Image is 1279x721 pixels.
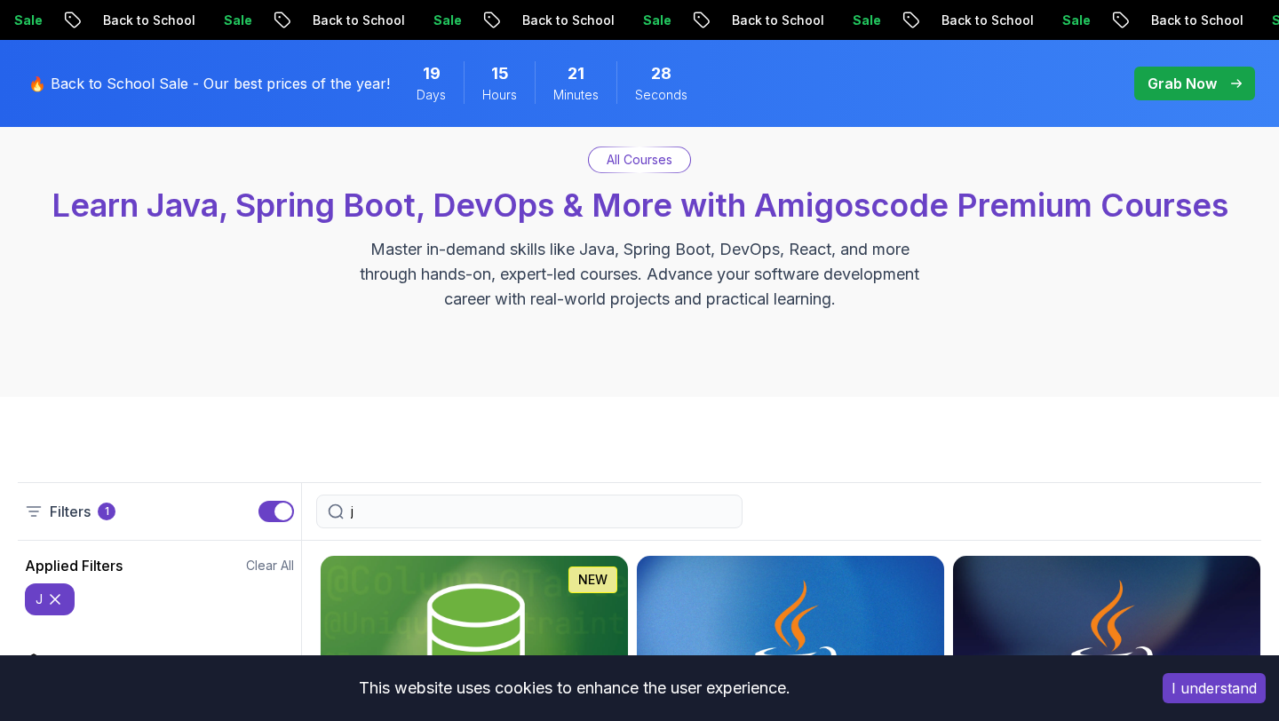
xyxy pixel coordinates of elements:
p: Back to School [714,12,835,29]
span: Learn Java, Spring Boot, DevOps & More with Amigoscode Premium Courses [52,186,1228,225]
span: 28 Seconds [651,61,671,86]
p: Sale [835,12,892,29]
span: Minutes [553,86,599,104]
span: 19 Days [423,61,441,86]
p: Sale [625,12,682,29]
span: Days [417,86,446,104]
p: Sale [416,12,473,29]
button: Accept cookies [1163,673,1266,703]
p: Back to School [85,12,206,29]
p: NEW [578,571,608,589]
p: All Courses [607,151,672,169]
p: Back to School [924,12,1045,29]
p: Grab Now [1148,73,1217,94]
p: j [36,590,43,608]
p: Back to School [295,12,416,29]
p: 🔥 Back to School Sale - Our best prices of the year! [28,73,390,94]
p: Sale [1045,12,1101,29]
span: Hours [482,86,517,104]
h2: Applied Filters [25,555,123,576]
div: This website uses cookies to enhance the user experience. [13,669,1136,708]
p: Sale [206,12,263,29]
p: 1 [105,504,109,519]
p: Back to School [1133,12,1254,29]
p: Master in-demand skills like Java, Spring Boot, DevOps, React, and more through hands-on, expert-... [341,237,938,312]
span: 15 Hours [491,61,509,86]
button: j [25,583,75,615]
h2: Type [50,651,84,672]
input: Search Java, React, Spring boot ... [351,503,731,520]
button: Clear All [246,557,294,574]
span: Seconds [635,86,687,104]
p: Filters [50,501,91,522]
span: 21 Minutes [568,61,584,86]
p: Back to School [504,12,625,29]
